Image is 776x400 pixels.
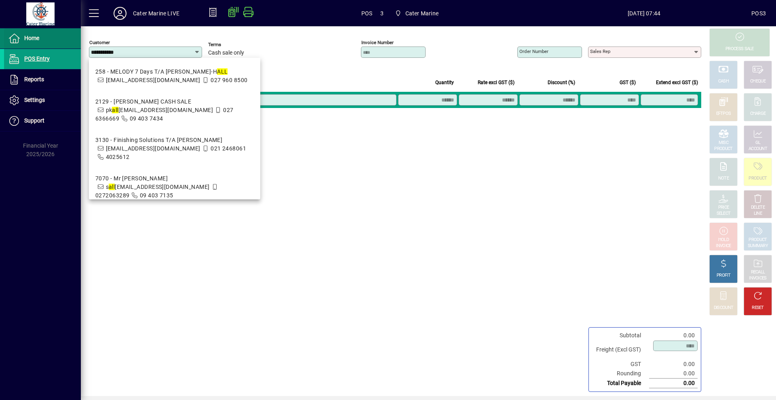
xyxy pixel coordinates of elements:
div: PROFIT [717,273,730,279]
a: Support [4,111,81,131]
div: GL [755,140,761,146]
span: 021 2468061 [211,145,246,152]
span: 09 403 7434 [130,115,163,122]
span: GST ($) [620,78,636,87]
span: Cash sale only [208,50,244,56]
td: Subtotal [592,331,649,340]
button: Profile [107,6,133,21]
div: PRODUCT [749,237,767,243]
span: [EMAIL_ADDRESS][DOMAIN_NAME] [106,145,200,152]
span: Cater Marine [405,7,439,20]
div: CASH [718,78,729,85]
span: 09 403 7135 [140,192,173,199]
span: Reports [24,76,44,83]
div: LINE [754,211,762,217]
span: 0272063289 [95,192,129,199]
div: CHARGE [750,111,766,117]
div: CHEQUE [750,78,765,85]
mat-option: 3130 - Finishing Solutions T/A Richard Payne [89,129,260,168]
td: Freight (Excl GST) [592,340,649,360]
mat-label: Sales rep [590,49,610,54]
div: PRODUCT [714,146,732,152]
div: DELETE [751,205,765,211]
mat-option: 2129 - Helen Cater CASH SALE [89,91,260,129]
em: all [112,107,118,113]
td: 0.00 [649,360,698,369]
a: Settings [4,90,81,110]
span: 027 960 8500 [211,77,247,83]
span: Cater Marine [392,6,442,21]
span: Home [24,35,39,41]
a: Home [4,28,81,49]
td: Rounding [592,369,649,379]
span: [EMAIL_ADDRESS][DOMAIN_NAME] [106,77,200,83]
td: 0.00 [649,331,698,340]
span: Settings [24,97,45,103]
span: Extend excl GST ($) [656,78,698,87]
span: Quantity [435,78,454,87]
em: ALL [217,68,228,75]
div: PRICE [718,205,729,211]
span: 3 [380,7,384,20]
td: 0.00 [649,379,698,388]
span: pk [EMAIL_ADDRESS][DOMAIN_NAME] [106,107,213,113]
div: 7070 - Mr [PERSON_NAME] [95,174,254,183]
span: [DATE] 07:44 [537,7,751,20]
mat-label: Invoice number [361,40,394,45]
div: DISCOUNT [714,305,733,311]
div: PROCESS SALE [725,46,754,52]
mat-label: Customer [89,40,110,45]
div: HOLD [718,237,729,243]
div: INVOICE [716,243,731,249]
mat-option: 7070 - Mr Graham Taylor [89,168,260,206]
span: POS Entry [24,55,50,62]
a: Reports [4,70,81,90]
td: GST [592,360,649,369]
td: 0.00 [649,369,698,379]
div: ACCOUNT [749,146,767,152]
span: Discount (%) [548,78,575,87]
div: SELECT [717,211,731,217]
div: EFTPOS [716,111,731,117]
td: Total Payable [592,379,649,388]
span: 4025612 [106,154,130,160]
div: 3130 - Finishing Solutions T/A [PERSON_NAME] [95,136,254,144]
div: Cater Marine LIVE [133,7,179,20]
mat-option: 258 - MELODY 7 Days T/A HOLGER ZEDLER-HALL [89,61,260,91]
div: PRODUCT [749,176,767,182]
em: all [109,184,115,190]
div: SUMMARY [748,243,768,249]
span: Terms [208,42,257,47]
span: Rate excl GST ($) [478,78,515,87]
div: RECALL [751,269,765,275]
span: POS [361,7,373,20]
span: s [EMAIL_ADDRESS][DOMAIN_NAME] [106,184,210,190]
span: Support [24,117,44,124]
div: POS3 [751,7,766,20]
div: MISC [719,140,728,146]
div: 258 - MELODY 7 Days T/A [PERSON_NAME]-H [95,68,248,76]
div: 2129 - [PERSON_NAME] CASH SALE [95,97,254,106]
div: INVOICES [749,275,766,281]
div: RESET [752,305,764,311]
div: NOTE [718,176,729,182]
mat-label: Order number [519,49,548,54]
